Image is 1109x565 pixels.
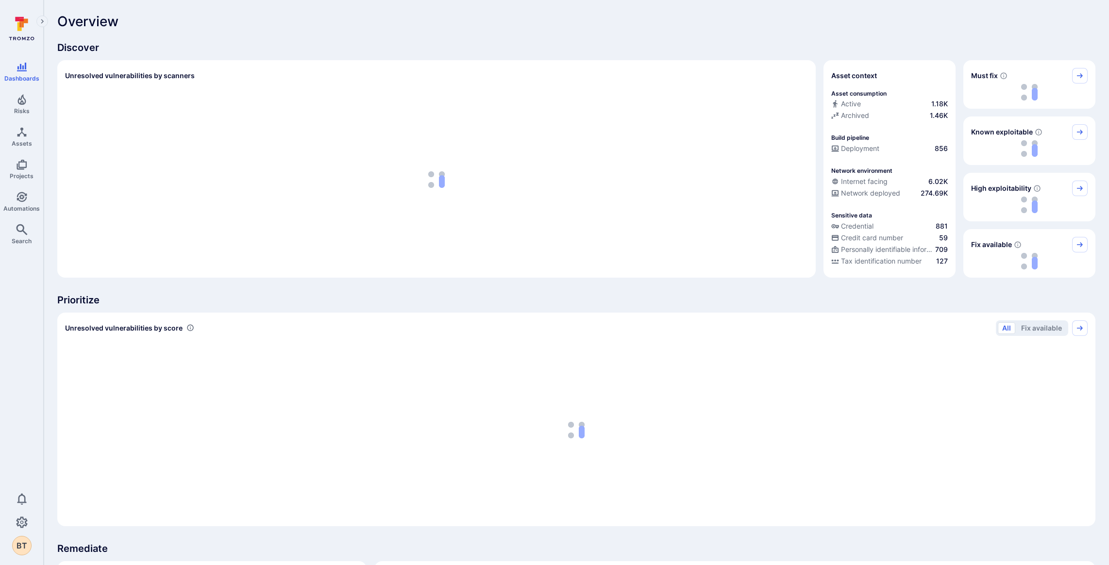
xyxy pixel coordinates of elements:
[831,221,948,231] a: Credential881
[1014,241,1022,249] svg: Vulnerabilities with fix available
[971,252,1088,270] div: loading spinner
[4,75,39,82] span: Dashboards
[831,245,933,254] div: Personally identifiable information (PII)
[971,127,1033,137] span: Known exploitable
[186,323,194,333] div: Number of vulnerabilities in status 'Open' 'Triaged' and 'In process' grouped by score
[57,542,1095,555] span: Remediate
[831,256,948,266] a: Tax identification number127
[971,183,1031,193] span: High exploitability
[428,171,445,188] img: Loading...
[12,237,32,245] span: Search
[1021,84,1038,100] img: Loading...
[12,140,32,147] span: Assets
[65,342,1088,518] div: loading spinner
[831,144,879,153] div: Deployment
[921,188,948,198] span: 274.69K
[568,422,585,438] img: Loading...
[928,177,948,186] span: 6.02K
[831,111,948,122] div: Code repository is archived
[831,177,948,186] a: Internet facing6.02K
[841,221,874,231] span: Credential
[936,256,948,266] span: 127
[1021,197,1038,213] img: Loading...
[971,140,1088,157] div: loading spinner
[841,233,903,243] span: Credit card number
[963,60,1095,109] div: Must fix
[831,188,900,198] div: Network deployed
[39,17,46,26] i: Expand navigation menu
[1021,253,1038,269] img: Loading...
[1021,140,1038,157] img: Loading...
[831,134,869,141] p: Build pipeline
[831,167,892,174] p: Network environment
[831,90,887,97] p: Asset consumption
[931,99,948,109] span: 1.18K
[57,293,1095,307] span: Prioritize
[841,177,888,186] span: Internet facing
[998,322,1015,334] button: All
[3,205,40,212] span: Automations
[939,233,948,243] span: 59
[935,245,948,254] span: 709
[831,188,948,198] a: Network deployed274.69K
[1035,128,1042,136] svg: Confirmed exploitable by KEV
[831,188,948,200] div: Evidence that the asset is packaged and deployed somewhere
[831,233,948,245] div: Evidence indicative of processing credit card numbers
[57,41,1095,54] span: Discover
[831,245,948,254] a: Personally identifiable information (PII)709
[12,536,32,555] button: BT
[831,177,888,186] div: Internet facing
[831,233,948,243] a: Credit card number59
[831,144,948,155] div: Configured deployment pipeline
[36,16,48,27] button: Expand navigation menu
[936,221,948,231] span: 881
[841,245,933,254] span: Personally identifiable information (PII)
[971,71,998,81] span: Must fix
[65,71,195,81] h2: Unresolved vulnerabilities by scanners
[65,323,183,333] span: Unresolved vulnerabilities by score
[1033,184,1041,192] svg: EPSS score ≥ 0.7
[831,212,872,219] p: Sensitive data
[841,111,869,120] span: Archived
[831,256,922,266] div: Tax identification number
[1000,72,1008,80] svg: Risk score >=40 , missed SLA
[963,116,1095,165] div: Known exploitable
[831,71,877,81] span: Asset context
[971,83,1088,101] div: loading spinner
[831,221,948,233] div: Evidence indicative of handling user or service credentials
[841,99,861,109] span: Active
[831,99,948,109] a: Active1.18K
[831,256,948,268] div: Evidence indicative of processing tax identification numbers
[831,221,874,231] div: Credential
[14,107,30,115] span: Risks
[1017,322,1066,334] button: Fix available
[831,111,869,120] div: Archived
[841,188,900,198] span: Network deployed
[65,89,808,270] div: loading spinner
[963,229,1095,278] div: Fix available
[971,240,1012,249] span: Fix available
[831,99,861,109] div: Active
[831,144,948,153] a: Deployment856
[831,245,948,256] div: Evidence indicative of processing personally identifiable information
[963,173,1095,221] div: High exploitability
[831,111,948,120] a: Archived1.46K
[841,144,879,153] span: Deployment
[831,177,948,188] div: Evidence that an asset is internet facing
[841,256,922,266] span: Tax identification number
[12,536,32,555] div: Billy Tinnes
[831,99,948,111] div: Commits seen in the last 180 days
[935,144,948,153] span: 856
[57,14,118,29] span: Overview
[971,196,1088,214] div: loading spinner
[831,233,903,243] div: Credit card number
[930,111,948,120] span: 1.46K
[10,172,34,180] span: Projects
